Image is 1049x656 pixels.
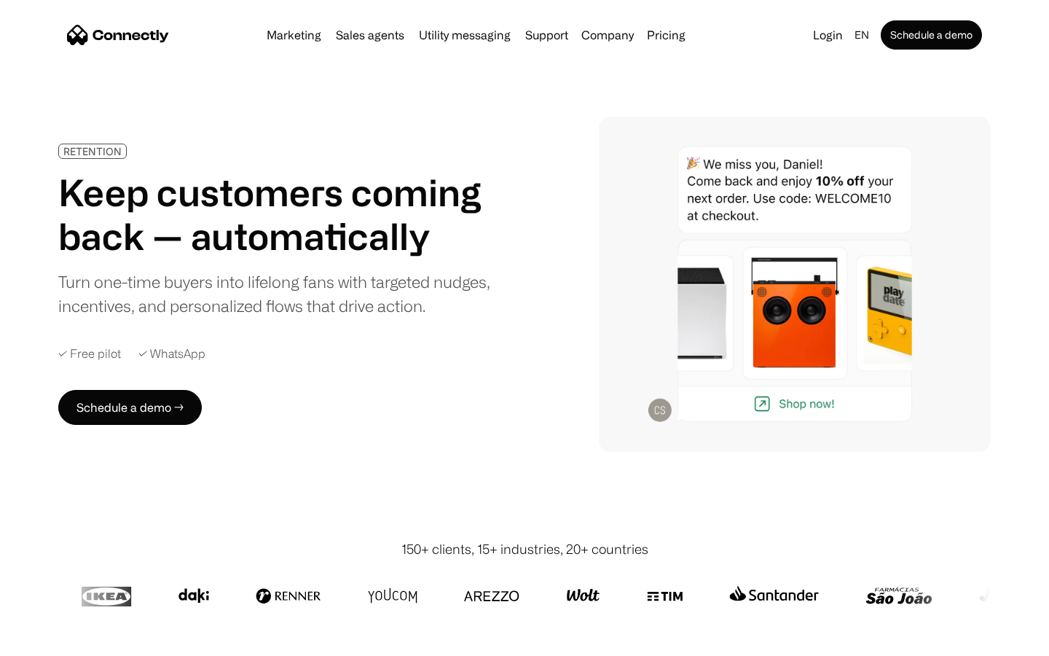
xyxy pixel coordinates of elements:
[261,29,327,41] a: Marketing
[58,270,501,318] div: Turn one-time buyers into lifelong fans with targeted nudges, incentives, and personalized flows ...
[29,630,87,651] ul: Language list
[807,25,849,45] a: Login
[58,347,121,361] div: ✓ Free pilot
[581,25,634,45] div: Company
[641,29,691,41] a: Pricing
[58,390,202,425] a: Schedule a demo →
[58,171,501,258] h1: Keep customers coming back — automatically
[330,29,410,41] a: Sales agents
[854,25,869,45] div: en
[519,29,574,41] a: Support
[63,146,122,157] div: RETENTION
[138,347,205,361] div: ✓ WhatsApp
[401,539,648,559] div: 150+ clients, 15+ industries, 20+ countries
[413,29,516,41] a: Utility messaging
[15,629,87,651] aside: Language selected: English
[881,20,982,50] a: Schedule a demo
